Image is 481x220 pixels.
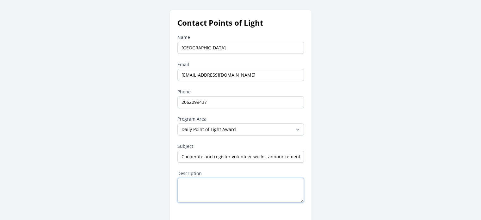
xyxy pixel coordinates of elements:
[177,34,304,41] label: Name
[177,61,304,68] label: Email
[177,89,304,95] label: Phone
[177,123,304,135] select: Program Area
[177,116,304,122] label: Program Area
[177,18,304,28] h1: Contact Points of Light
[177,170,304,177] label: Description
[177,143,304,149] label: Subject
